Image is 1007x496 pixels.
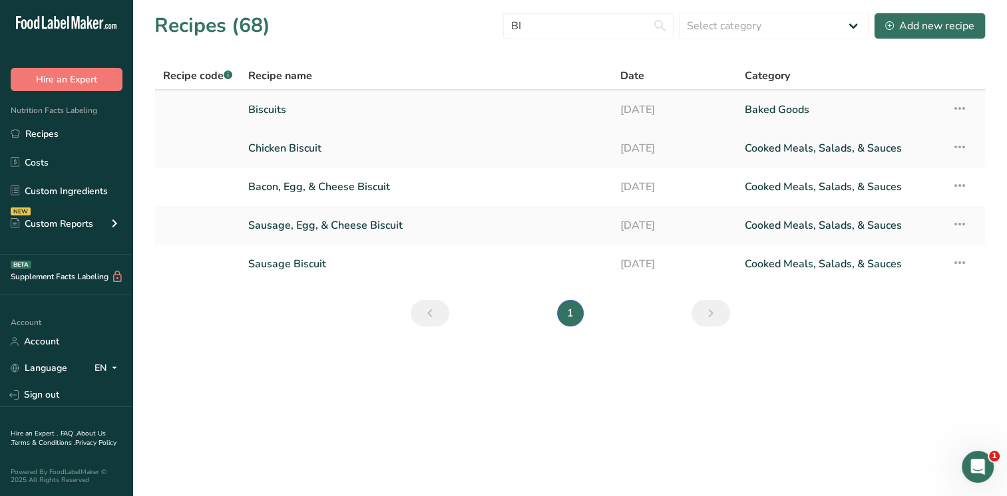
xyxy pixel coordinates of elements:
a: [DATE] [620,96,729,124]
button: Add new recipe [874,13,986,39]
button: Hire an Expert [11,68,122,91]
a: Hire an Expert . [11,429,58,438]
span: Category [745,68,790,84]
h1: Recipes (68) [154,11,270,41]
a: FAQ . [61,429,77,438]
div: NEW [11,207,31,215]
a: Cooked Meals, Salads, & Sauces [745,250,936,278]
a: [DATE] [620,173,729,201]
input: Search for recipe [503,13,674,39]
a: Terms & Conditions . [11,438,75,447]
span: Recipe name [248,68,312,84]
a: [DATE] [620,250,729,278]
iframe: Intercom live chat [962,451,994,483]
span: 1 [989,451,1000,461]
a: Privacy Policy [75,438,116,447]
span: Recipe code [163,68,232,83]
a: Language [11,356,67,380]
a: Sausage, Egg, & Cheese Biscuit [248,211,604,239]
a: Cooked Meals, Salads, & Sauces [745,211,936,239]
div: BETA [11,261,31,269]
div: Custom Reports [11,217,93,231]
a: Sausage Biscuit [248,250,604,278]
a: [DATE] [620,211,729,239]
a: [DATE] [620,134,729,162]
div: EN [95,360,122,376]
a: Baked Goods [745,96,936,124]
div: Add new recipe [885,18,974,34]
a: Next page [692,300,730,326]
a: Chicken Biscuit [248,134,604,162]
div: Powered By FoodLabelMaker © 2025 All Rights Reserved [11,468,122,484]
a: Bacon, Egg, & Cheese Biscuit [248,173,604,201]
a: About Us . [11,429,106,447]
span: Date [620,68,644,84]
a: Cooked Meals, Salads, & Sauces [745,134,936,162]
a: Previous page [411,300,449,326]
a: Cooked Meals, Salads, & Sauces [745,173,936,201]
a: Biscuits [248,96,604,124]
